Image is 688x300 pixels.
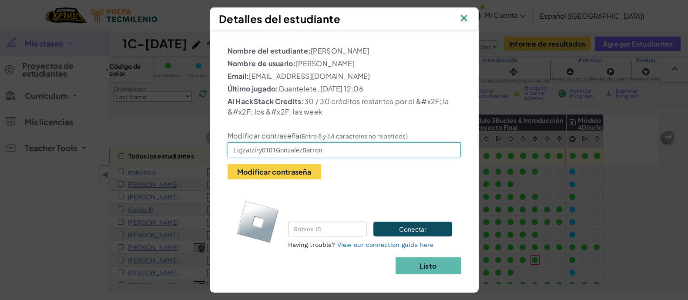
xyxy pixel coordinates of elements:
a: View our connection guide here [337,241,433,248]
p: [EMAIL_ADDRESS][DOMAIN_NAME] [228,71,461,81]
button: Conectar [373,222,452,236]
b: Nombre de usuario: [228,59,296,68]
p: [PERSON_NAME] [228,46,461,56]
b: Listo [420,261,436,270]
span: Having trouble? [288,241,335,248]
input: Roblox ID [288,222,367,236]
small: (Entre 8 y 64 caracteres no repetidos) [300,132,408,140]
b: Último jugado: [228,84,279,93]
button: Modificar contraseña [228,164,321,179]
p: 30 / 30 créditos restantes por el &#x2F; la &#x2F; los &#x2F; las week [228,96,461,117]
p: Guantelete, [DATE] 12:06 [228,84,461,94]
b: Email: [228,71,249,81]
label: Modificar contraseña [228,131,408,140]
button: Listo [396,257,461,274]
b: AI HackStack Credits: [228,97,304,106]
img: roblox-logo.svg [236,200,279,243]
p: [PERSON_NAME] [228,58,461,69]
p: Connect the student's CodeCombat and Roblox accounts. [288,195,452,216]
b: Nombre del estudiante: [228,46,311,55]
